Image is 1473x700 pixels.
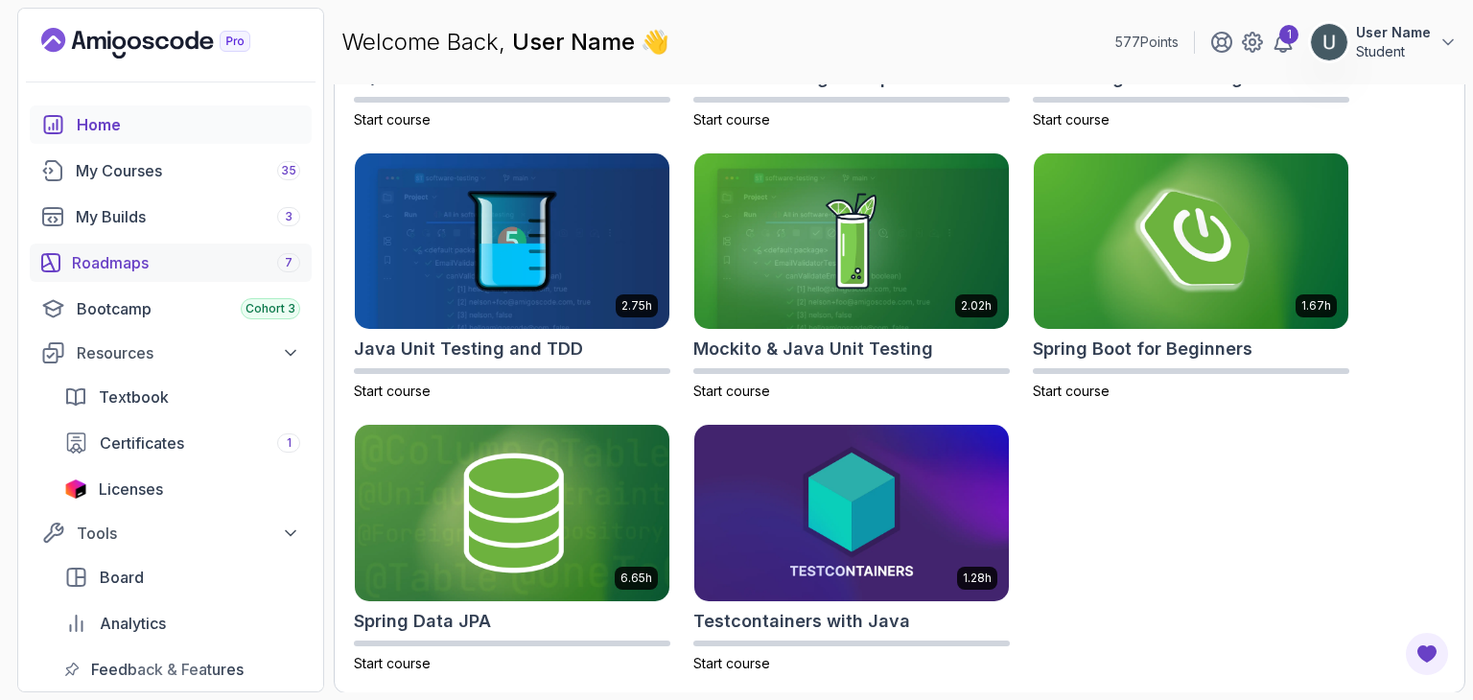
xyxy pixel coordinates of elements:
a: Landing page [41,28,294,58]
span: Start course [354,111,431,128]
h2: Spring Boot for Beginners [1033,336,1252,362]
button: Resources [30,336,312,370]
span: Feedback & Features [91,658,244,681]
div: Resources [77,341,300,364]
h2: Java Unit Testing and TDD [354,336,583,362]
a: Spring Data JPA card6.65hSpring Data JPAStart course [354,424,670,673]
p: 1.28h [963,571,992,586]
h2: Spring Data JPA [354,608,491,635]
span: Analytics [100,612,166,635]
span: 7 [285,255,292,270]
a: Testcontainers with Java card1.28hTestcontainers with JavaStart course [693,424,1010,673]
a: roadmaps [30,244,312,282]
img: jetbrains icon [64,479,87,499]
div: Bootcamp [77,297,300,320]
p: 2.02h [961,298,992,314]
a: bootcamp [30,290,312,328]
img: Testcontainers with Java card [694,425,1009,601]
span: Board [100,566,144,589]
span: Start course [354,383,431,399]
a: board [53,558,312,596]
button: user profile imageUser NameStudent [1310,23,1458,61]
a: Mockito & Java Unit Testing card2.02hMockito & Java Unit TestingStart course [693,152,1010,402]
p: 577 Points [1115,33,1179,52]
div: Roadmaps [72,251,300,274]
span: Start course [693,383,770,399]
h2: Testcontainers with Java [693,608,910,635]
p: 6.65h [620,571,652,586]
p: Student [1356,42,1431,61]
span: 1 [287,435,292,451]
a: courses [30,152,312,190]
img: Spring Boot for Beginners card [1034,153,1348,330]
span: 3 [285,209,292,224]
span: Textbook [99,385,169,408]
p: Welcome Back, [341,27,669,58]
img: Spring Data JPA card [355,425,669,601]
span: Start course [354,655,431,671]
a: feedback [53,650,312,688]
div: My Builds [76,205,300,228]
span: Start course [1033,111,1110,128]
a: analytics [53,604,312,642]
button: Tools [30,516,312,550]
span: Start course [1033,383,1110,399]
a: certificates [53,424,312,462]
div: Tools [77,522,300,545]
div: Home [77,113,300,136]
div: 1 [1279,25,1298,44]
a: 1 [1272,31,1295,54]
a: licenses [53,470,312,508]
a: builds [30,198,312,236]
span: User Name [512,28,641,56]
span: 35 [281,163,296,178]
a: Spring Boot for Beginners card1.67hSpring Boot for BeginnersStart course [1033,152,1349,402]
a: textbook [53,378,312,416]
span: 👋 [637,22,677,62]
img: Mockito & Java Unit Testing card [694,153,1009,330]
span: Start course [693,111,770,128]
h2: Mockito & Java Unit Testing [693,336,933,362]
p: 2.75h [621,298,652,314]
span: Licenses [99,478,163,501]
div: My Courses [76,159,300,182]
p: 1.67h [1301,298,1331,314]
button: Open Feedback Button [1404,631,1450,677]
span: Cohort 3 [245,301,295,316]
img: Java Unit Testing and TDD card [355,153,669,330]
span: Start course [693,655,770,671]
img: user profile image [1311,24,1347,60]
a: home [30,105,312,144]
p: User Name [1356,23,1431,42]
a: Java Unit Testing and TDD card2.75hJava Unit Testing and TDDStart course [354,152,670,402]
span: Certificates [100,432,184,455]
